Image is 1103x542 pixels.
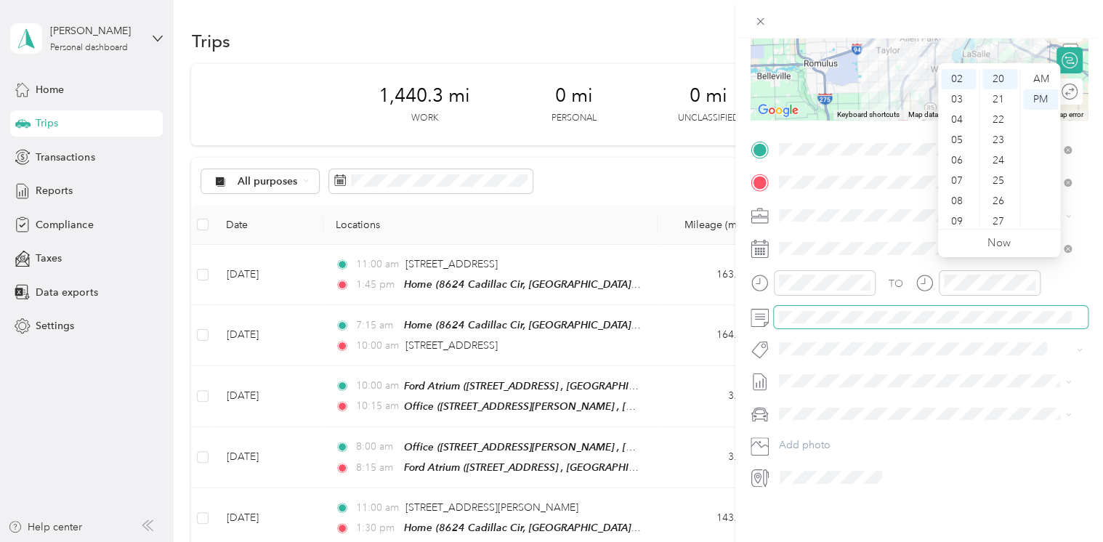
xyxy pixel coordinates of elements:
[982,69,1017,89] div: 20
[754,101,802,120] img: Google
[1023,89,1058,110] div: PM
[941,171,976,191] div: 07
[982,191,1017,211] div: 26
[982,89,1017,110] div: 21
[982,110,1017,130] div: 22
[837,110,900,120] button: Keyboard shortcuts
[941,69,976,89] div: 02
[1022,461,1103,542] iframe: Everlance-gr Chat Button Frame
[889,276,903,291] div: TO
[982,130,1017,150] div: 23
[754,101,802,120] a: Open this area in Google Maps (opens a new window)
[941,89,976,110] div: 03
[987,236,1011,250] a: Now
[941,191,976,211] div: 08
[941,211,976,232] div: 09
[1023,69,1058,89] div: AM
[908,110,987,118] span: Map data ©2025 Google
[982,150,1017,171] div: 24
[941,150,976,171] div: 06
[774,435,1088,456] button: Add photo
[941,110,976,130] div: 04
[982,211,1017,232] div: 27
[941,130,976,150] div: 05
[982,171,1017,191] div: 25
